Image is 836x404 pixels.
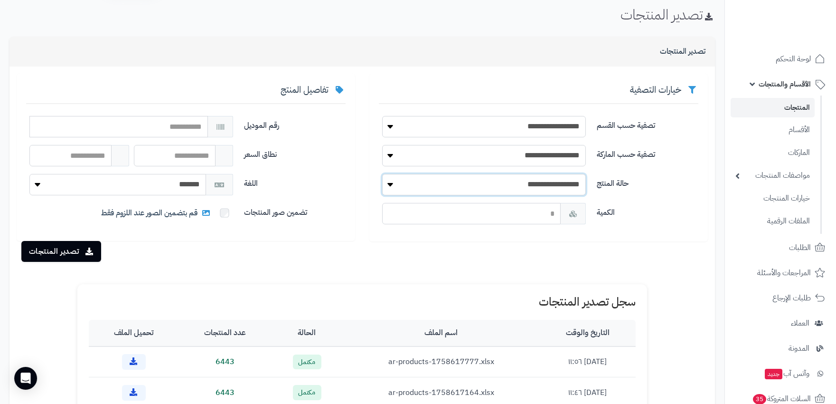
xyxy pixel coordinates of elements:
[21,241,101,262] button: تصدير المنتجات
[293,385,321,400] span: مكتمل
[178,320,272,346] th: عدد المنتجات
[272,320,343,346] th: الحالة
[14,367,37,390] div: Open Intercom Messenger
[593,116,702,131] label: تصفية حسب القسم
[759,77,811,91] span: الأقسام والمنتجات
[240,145,349,160] label: نطاق السعر
[731,362,830,385] a: وآتس آبجديد
[789,241,811,254] span: الطلبات
[731,236,830,259] a: الطلبات
[240,116,349,131] label: رقم الموديل
[540,346,636,377] td: [DATE] ١١:٥٦
[731,120,815,140] a: الأقسام
[630,83,681,96] span: خيارات التصفية
[240,203,349,218] label: تضمين صور المنتجات
[220,209,229,218] input: قم بتضمين الصور عند اللزوم فقط
[776,52,811,66] span: لوحة التحكم
[731,143,815,163] a: الماركات
[789,342,809,355] span: المدونة
[89,320,178,346] th: تحميل الملف
[178,346,272,377] td: 6443
[89,296,636,308] h1: سجل تصدير المنتجات
[342,346,540,377] td: ar-products-1758617777.xlsx
[731,188,815,209] a: خيارات المنتجات
[764,367,809,380] span: وآتس آب
[620,7,715,22] h1: تصدير المنتجات
[731,261,830,284] a: المراجعات والأسئلة
[660,48,705,56] h3: تصدير المنتجات
[731,48,830,70] a: لوحة التحكم
[731,287,830,309] a: طلبات الإرجاع
[731,312,830,335] a: العملاء
[342,320,540,346] th: اسم الملف
[731,211,815,231] a: الملفات الرقمية
[593,203,702,218] label: الكمية
[281,83,329,96] span: تفاصيل المنتج
[731,165,815,186] a: مواصفات المنتجات
[765,369,782,379] span: جديد
[101,208,212,219] span: قم بتضمين الصور عند اللزوم فقط
[593,145,702,160] label: تصفية حسب الماركة
[240,174,349,189] label: اللغة
[293,355,321,370] span: مكتمل
[772,291,811,305] span: طلبات الإرجاع
[757,266,811,279] span: المراجعات والأسئلة
[731,337,830,360] a: المدونة
[731,98,815,117] a: المنتجات
[791,317,809,330] span: العملاء
[593,174,702,189] label: حالة المنتج
[540,320,636,346] th: التاريخ والوقت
